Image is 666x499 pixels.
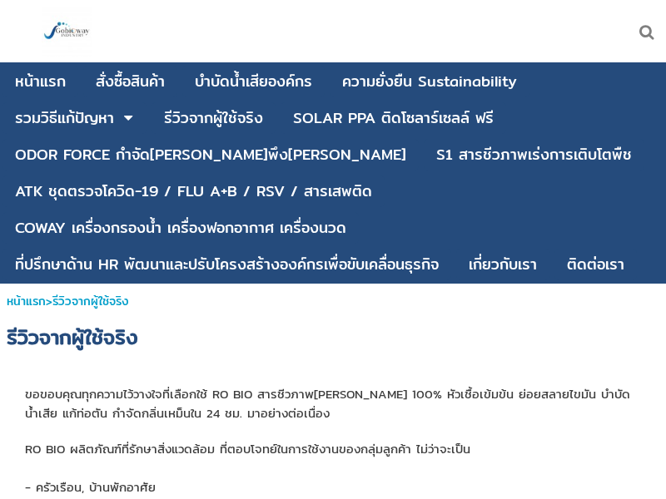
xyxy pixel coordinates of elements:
a: เกี่ยวกับเรา [469,249,537,280]
div: ที่ปรึกษาด้าน HR พัฒนาและปรับโครงสร้างองค์กรเพื่อขับเคลื่อนธุรกิจ [15,257,439,272]
div: เกี่ยวกับเรา [469,257,537,272]
a: SOLAR PPA ติดโซลาร์เซลล์ ฟรี [293,102,494,134]
span: รีวิวจากผู้ใช้จริง [7,321,138,353]
a: ATK ชุดตรวจโควิด-19 / FLU A+B / RSV / สารเสพติด [15,175,372,207]
a: ความยั่งยืน Sustainability [342,66,517,97]
span: รีวิวจากผู้ใช้จริง [52,292,129,310]
a: S1 สารชีวภาพเร่งการเติบโตพืช [436,139,632,170]
div: รีวิวจากผู้ใช้จริง [164,111,263,126]
a: ติดต่อเรา [567,249,624,280]
div: รวมวิธีแก้ปัญหา [15,111,114,126]
div: SOLAR PPA ติดโซลาร์เซลล์ ฟรี [293,111,494,126]
a: รีวิวจากผู้ใช้จริง [164,102,263,134]
div: หน้าแรก [15,74,66,89]
a: หน้าแรก [7,292,46,310]
div: ความยั่งยืน Sustainability [342,74,517,89]
div: บําบัดน้ำเสียองค์กร [195,74,312,89]
a: บําบัดน้ำเสียองค์กร [195,66,312,97]
a: สั่งซื้อสินค้า [96,66,165,97]
a: COWAY เครื่องกรองน้ำ เครื่องฟอกอากาศ เครื่องนวด [15,212,346,244]
a: ODOR FORCE กำจัด[PERSON_NAME]พึง[PERSON_NAME] [15,139,406,170]
span: ขอขอบคุณทุกความไว้วางใจที่เลือกใช้ RO BIO สารชีวภาพ[PERSON_NAME] 100% หัวเชื้อเข้มข้น ย่อยสลายไขม... [25,384,641,422]
a: รวมวิธีแก้ปัญหา [15,102,114,134]
div: ATK ชุดตรวจโควิด-19 / FLU A+B / RSV / สารเสพติด [15,184,372,199]
img: large-1644130236041.jpg [42,7,92,57]
a: ที่ปรึกษาด้าน HR พัฒนาและปรับโครงสร้างองค์กรเพื่อขับเคลื่อนธุรกิจ [15,249,439,280]
a: หน้าแรก [15,66,66,97]
div: COWAY เครื่องกรองน้ำ เครื่องฟอกอากาศ เครื่องนวด [15,220,346,235]
div: S1 สารชีวภาพเร่งการเติบโตพืช [436,147,632,162]
div: สั่งซื้อสินค้า [96,74,165,89]
div: ติดต่อเรา [567,257,624,272]
div: ODOR FORCE กำจัด[PERSON_NAME]พึง[PERSON_NAME] [15,147,406,162]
